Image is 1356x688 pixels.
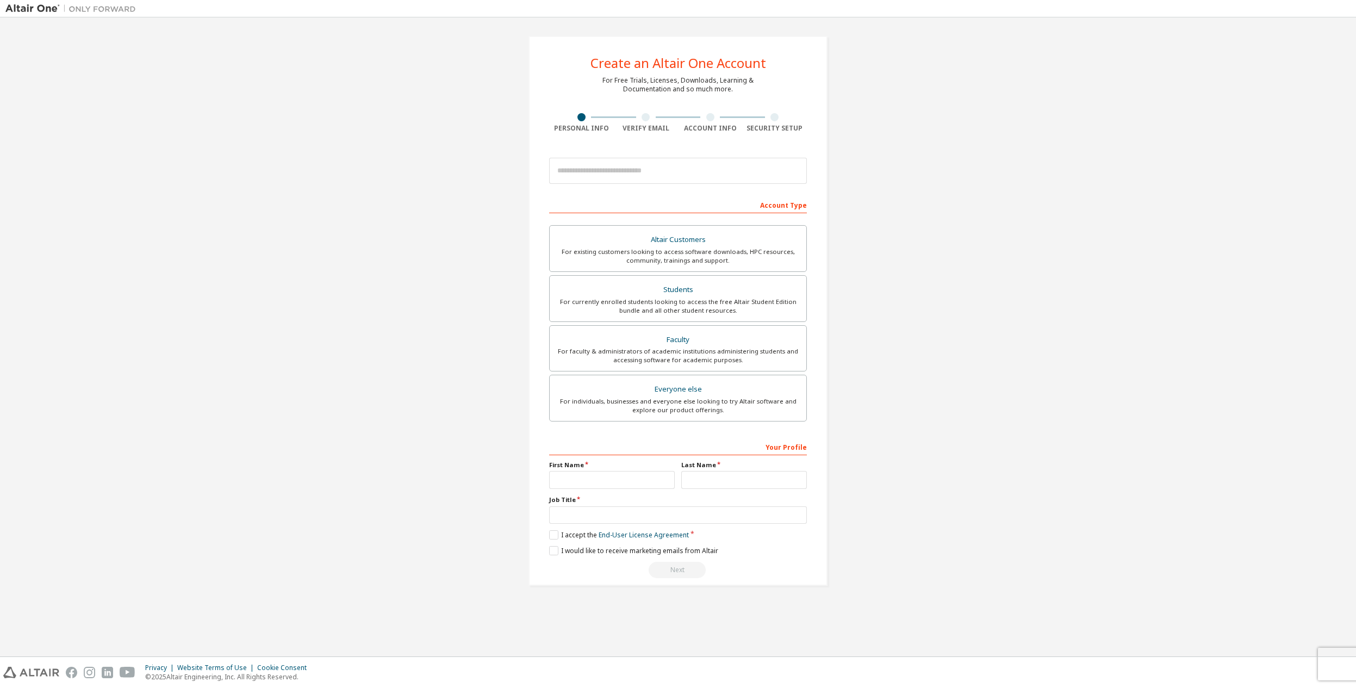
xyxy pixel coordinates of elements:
div: Account Type [549,196,807,213]
div: For currently enrolled students looking to access the free Altair Student Edition bundle and all ... [556,297,800,315]
div: Faculty [556,332,800,348]
img: instagram.svg [84,667,95,678]
div: For Free Trials, Licenses, Downloads, Learning & Documentation and so much more. [602,76,754,94]
label: I accept the [549,530,689,540]
div: Website Terms of Use [177,664,257,672]
label: Last Name [681,461,807,469]
img: Altair One [5,3,141,14]
label: Job Title [549,495,807,504]
div: Privacy [145,664,177,672]
label: I would like to receive marketing emails from Altair [549,546,718,555]
div: For individuals, businesses and everyone else looking to try Altair software and explore our prod... [556,397,800,414]
div: Everyone else [556,382,800,397]
div: Verify Email [614,124,679,133]
div: Account Info [678,124,743,133]
img: altair_logo.svg [3,667,59,678]
div: Students [556,282,800,297]
label: First Name [549,461,675,469]
p: © 2025 Altair Engineering, Inc. All Rights Reserved. [145,672,313,681]
div: Create an Altair One Account [590,57,766,70]
img: facebook.svg [66,667,77,678]
div: Altair Customers [556,232,800,247]
div: Your Profile [549,438,807,455]
div: Security Setup [743,124,807,133]
a: End-User License Agreement [599,530,689,540]
div: Read and acccept EULA to continue [549,562,807,578]
img: linkedin.svg [102,667,113,678]
div: Cookie Consent [257,664,313,672]
div: Personal Info [549,124,614,133]
img: youtube.svg [120,667,135,678]
div: For existing customers looking to access software downloads, HPC resources, community, trainings ... [556,247,800,265]
div: For faculty & administrators of academic institutions administering students and accessing softwa... [556,347,800,364]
